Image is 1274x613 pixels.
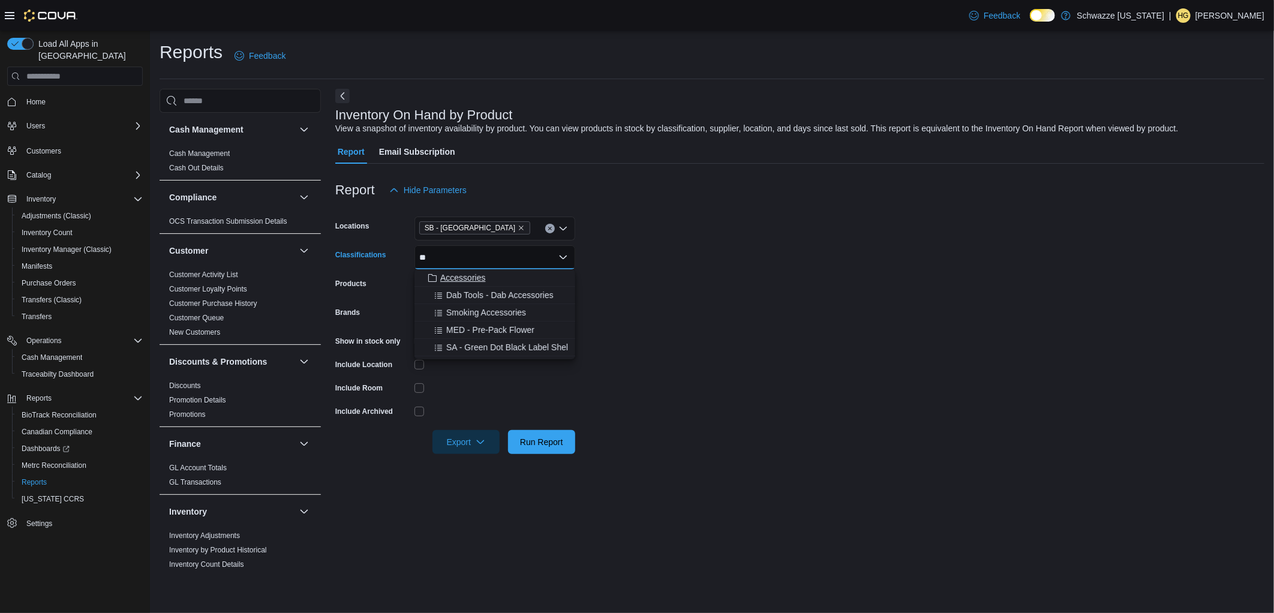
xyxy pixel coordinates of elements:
[17,492,89,506] a: [US_STATE] CCRS
[169,285,247,293] a: Customer Loyalty Points
[297,437,311,451] button: Finance
[22,211,91,221] span: Adjustments (Classic)
[338,140,365,164] span: Report
[2,93,148,110] button: Home
[446,341,570,353] span: SA - Green Dot Black Label Shelf
[297,354,311,369] button: Discounts & Promotions
[1030,9,1055,22] input: Dark Mode
[169,477,221,487] span: GL Transactions
[169,245,208,257] h3: Customer
[17,350,143,365] span: Cash Management
[160,40,223,64] h1: Reports
[22,333,67,348] button: Operations
[2,118,148,134] button: Users
[12,491,148,507] button: [US_STATE] CCRS
[2,191,148,208] button: Inventory
[17,293,86,307] a: Transfers (Classic)
[169,356,295,368] button: Discounts & Promotions
[297,504,311,519] button: Inventory
[169,396,226,404] a: Promotion Details
[425,222,515,234] span: SB - [GEOGRAPHIC_DATA]
[160,378,321,426] div: Discounts & Promotions
[169,381,201,390] a: Discounts
[17,475,52,489] a: Reports
[160,268,321,344] div: Customer
[22,427,92,437] span: Canadian Compliance
[12,224,148,241] button: Inventory Count
[2,332,148,349] button: Operations
[169,506,207,518] h3: Inventory
[26,336,62,345] span: Operations
[17,492,143,506] span: Washington CCRS
[335,279,366,289] label: Products
[169,313,224,323] span: Customer Queue
[22,461,86,470] span: Metrc Reconciliation
[17,425,97,439] a: Canadian Compliance
[2,167,148,184] button: Catalog
[169,327,220,337] span: New Customers
[26,97,46,107] span: Home
[24,10,77,22] img: Cova
[17,226,143,240] span: Inventory Count
[169,270,238,280] span: Customer Activity List
[12,366,148,383] button: Traceabilty Dashboard
[440,430,492,454] span: Export
[17,408,143,422] span: BioTrack Reconciliation
[26,170,51,180] span: Catalog
[169,271,238,279] a: Customer Activity List
[335,183,375,197] h3: Report
[22,444,70,453] span: Dashboards
[22,192,61,206] button: Inventory
[169,149,230,158] a: Cash Management
[22,312,52,321] span: Transfers
[22,295,82,305] span: Transfers (Classic)
[22,353,82,362] span: Cash Management
[432,430,500,454] button: Export
[169,217,287,226] a: OCS Transaction Submission Details
[17,259,57,274] a: Manifests
[22,192,143,206] span: Inventory
[297,190,311,205] button: Compliance
[335,221,369,231] label: Locations
[169,531,240,540] a: Inventory Adjustments
[169,438,201,450] h3: Finance
[12,241,148,258] button: Inventory Manager (Classic)
[414,304,575,321] button: Smoking Accessories
[169,191,295,203] button: Compliance
[22,95,50,109] a: Home
[169,506,295,518] button: Inventory
[12,258,148,275] button: Manifests
[169,560,244,569] a: Inventory Count Details
[17,309,143,324] span: Transfers
[17,458,143,473] span: Metrc Reconciliation
[12,407,148,423] button: BioTrack Reconciliation
[12,440,148,457] a: Dashboards
[335,122,1179,135] div: View a snapshot of inventory availability by product. You can view products in stock by classific...
[414,321,575,339] button: MED - Pre-Pack Flower
[335,383,383,393] label: Include Room
[22,94,143,109] span: Home
[335,108,513,122] h3: Inventory On Hand by Product
[169,410,206,419] a: Promotions
[22,119,143,133] span: Users
[169,124,244,136] h3: Cash Management
[17,276,143,290] span: Purchase Orders
[440,272,485,284] span: Accessories
[34,38,143,62] span: Load All Apps in [GEOGRAPHIC_DATA]
[446,324,534,336] span: MED - Pre-Pack Flower
[414,269,575,356] div: Choose from the following options
[169,478,221,486] a: GL Transactions
[17,276,81,290] a: Purchase Orders
[520,436,563,448] span: Run Report
[22,477,47,487] span: Reports
[1178,8,1189,23] span: HG
[414,339,575,356] button: SA - Green Dot Black Label Shelf
[1169,8,1171,23] p: |
[335,407,393,416] label: Include Archived
[22,168,56,182] button: Catalog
